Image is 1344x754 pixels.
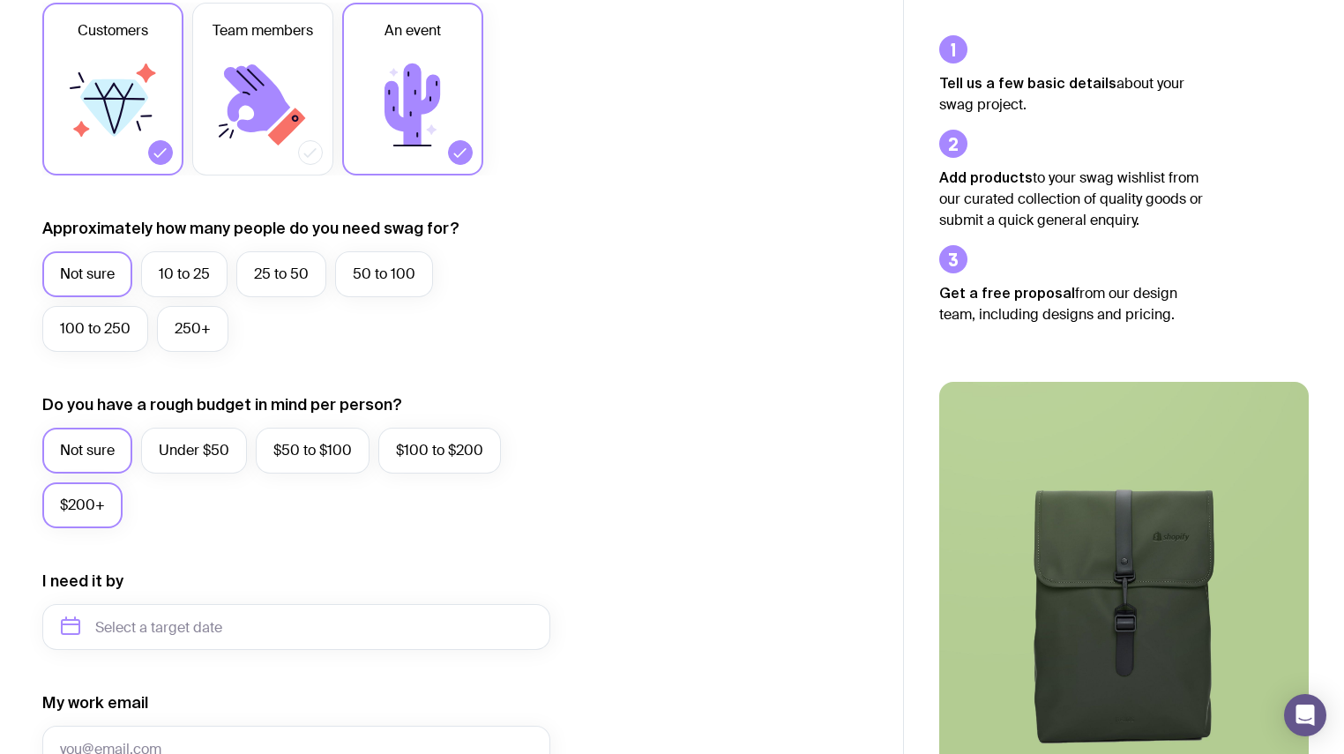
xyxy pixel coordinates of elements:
span: An event [385,20,441,41]
strong: Tell us a few basic details [939,75,1116,91]
span: Team members [213,20,313,41]
label: I need it by [42,571,123,592]
label: 250+ [157,306,228,352]
label: Do you have a rough budget in mind per person? [42,394,402,415]
label: Under $50 [141,428,247,474]
div: Open Intercom Messenger [1284,694,1326,736]
p: about your swag project. [939,72,1204,116]
label: Approximately how many people do you need swag for? [42,218,459,239]
label: 10 to 25 [141,251,228,297]
label: $100 to $200 [378,428,501,474]
strong: Get a free proposal [939,285,1075,301]
label: My work email [42,692,148,713]
span: Customers [78,20,148,41]
strong: Add products [939,169,1033,185]
label: 100 to 250 [42,306,148,352]
label: Not sure [42,428,132,474]
label: $200+ [42,482,123,528]
label: $50 to $100 [256,428,370,474]
label: 25 to 50 [236,251,326,297]
label: Not sure [42,251,132,297]
label: 50 to 100 [335,251,433,297]
p: from our design team, including designs and pricing. [939,282,1204,325]
p: to your swag wishlist from our curated collection of quality goods or submit a quick general enqu... [939,167,1204,231]
input: Select a target date [42,604,550,650]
